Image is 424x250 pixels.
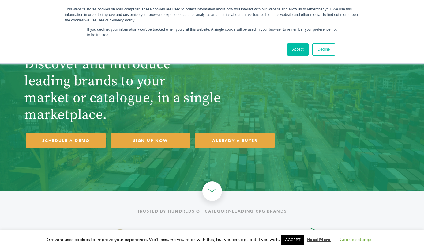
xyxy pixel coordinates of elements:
a: Accept [287,43,309,56]
a: ALREADY A BUYER [195,133,275,148]
a: Read More [307,237,331,243]
div: This website stores cookies on your computer. These cookies are used to collect information about... [65,6,359,23]
h1: Discover and introduce leading brands to your market or catalogue, in a single marketplace. [24,56,304,123]
div: Trusted by hundreds of category-leading CPG brands [21,206,403,217]
span: Grovara uses cookies to improve your experience. We'll assume you're ok with this, but you can op... [47,237,377,243]
p: If you decline, your information won’t be tracked when you visit this website. A single cookie wi... [87,27,337,38]
a: SIGN UP NOW [111,133,190,148]
a: ACCEPT [281,235,304,245]
a: SCHEDULE A DEMO [26,133,106,148]
a: Cookie settings [340,237,371,243]
a: Decline [312,43,335,56]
